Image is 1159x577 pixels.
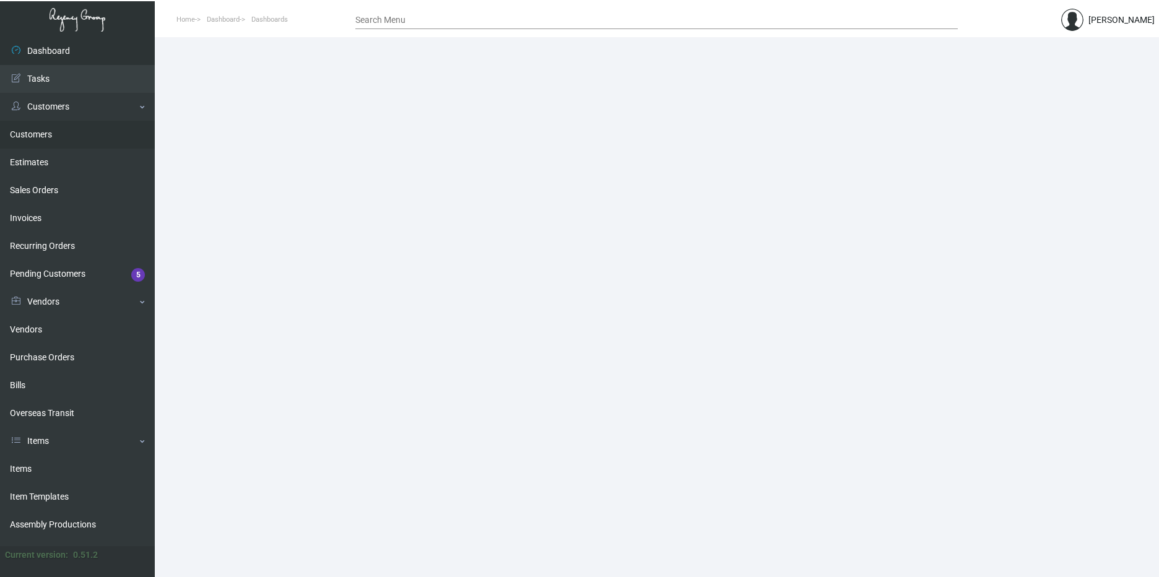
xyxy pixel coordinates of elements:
div: [PERSON_NAME] [1088,14,1155,27]
div: Current version: [5,549,68,562]
span: Home [176,15,195,24]
div: 0.51.2 [73,549,98,562]
span: Dashboard [207,15,240,24]
span: Dashboards [251,15,288,24]
img: admin@bootstrapmaster.com [1061,9,1083,31]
